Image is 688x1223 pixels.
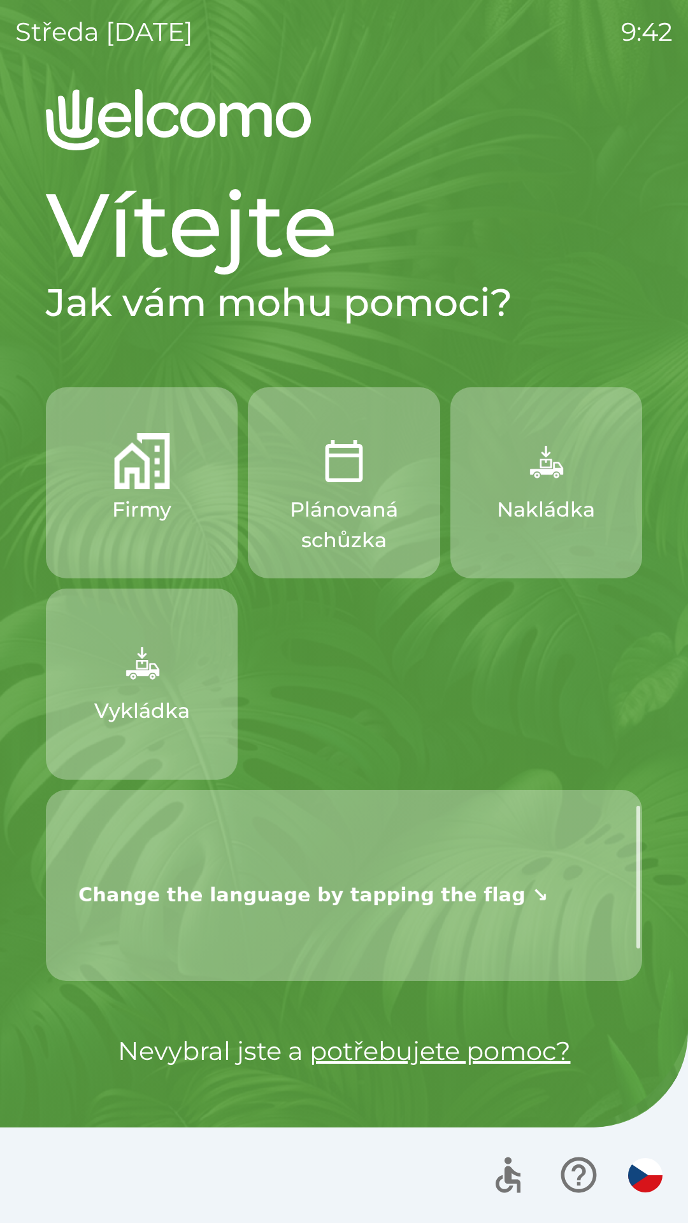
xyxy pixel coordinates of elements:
[248,387,440,578] button: Plánovaná schůzka
[310,1035,571,1066] a: potřebujete pomoc?
[114,634,170,690] img: 704c4644-117f-4429-9160-065010197bca.png
[46,171,642,279] h1: Vítejte
[46,589,238,780] button: Vykládka
[94,696,190,726] p: Vykládka
[628,1158,663,1192] img: cs flag
[450,387,642,578] button: Nakládka
[46,279,642,326] h2: Jak vám mohu pomoci?
[46,387,238,578] button: Firmy
[621,13,673,51] p: 9:42
[112,494,171,525] p: Firmy
[15,13,193,51] p: středa [DATE]
[278,494,409,555] p: Plánovaná schůzka
[497,494,595,525] p: Nakládka
[46,1032,642,1070] p: Nevybral jste a
[316,433,372,489] img: 8604b6e8-2b92-4852-858d-af93d6db5933.png
[114,433,170,489] img: 122be468-0449-4234-a4e4-f2ffd399f15f.png
[66,810,561,975] img: wf+Q5MAAAAGSURBVAMA+do4MYtTPmQAAAAASUVORK5CYII=
[518,433,574,489] img: f13ba18a-b211-450c-abe6-f0da78179e0f.png
[46,89,642,150] img: Logo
